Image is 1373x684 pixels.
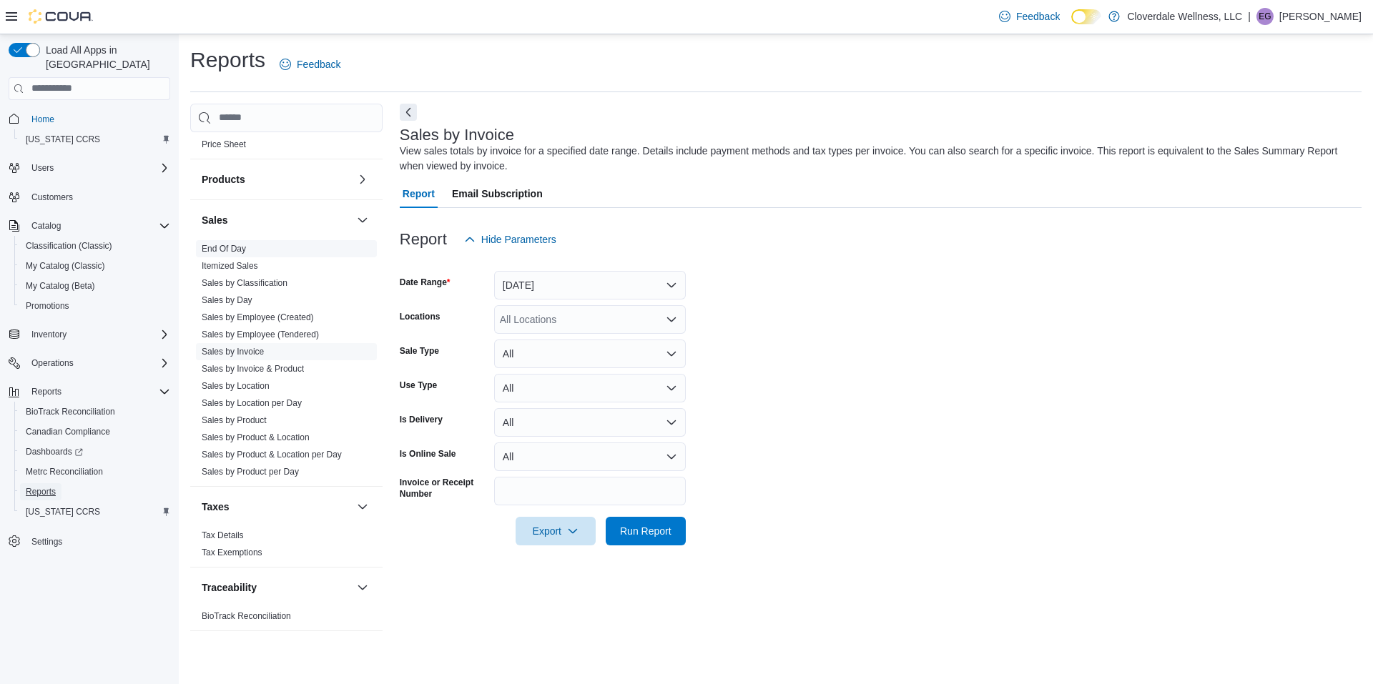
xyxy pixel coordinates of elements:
[516,517,596,545] button: Export
[26,383,170,400] span: Reports
[3,109,176,129] button: Home
[20,403,170,420] span: BioTrack Reconciliation
[202,611,291,621] a: BioTrack Reconciliation
[31,162,54,174] span: Users
[20,503,106,520] a: [US_STATE] CCRS
[400,477,488,500] label: Invoice or Receipt Number
[26,240,112,252] span: Classification (Classic)
[202,139,246,150] span: Price Sheet
[400,104,417,121] button: Next
[202,213,228,227] h3: Sales
[202,346,264,357] span: Sales by Invoice
[26,406,115,417] span: BioTrack Reconciliation
[20,237,118,254] a: Classification (Classic)
[190,527,383,567] div: Taxes
[3,353,176,373] button: Operations
[1071,9,1101,24] input: Dark Mode
[190,240,383,486] div: Sales
[1256,8,1274,25] div: Eleanor Gomez
[202,547,262,558] span: Tax Exemptions
[20,443,89,460] a: Dashboards
[202,415,267,426] span: Sales by Product
[20,131,170,148] span: Washington CCRS
[202,580,351,595] button: Traceability
[14,502,176,522] button: [US_STATE] CCRS
[202,432,310,442] a: Sales by Product & Location
[14,276,176,296] button: My Catalog (Beta)
[14,129,176,149] button: [US_STATE] CCRS
[202,139,246,149] a: Price Sheet
[20,403,121,420] a: BioTrack Reconciliation
[26,326,72,343] button: Inventory
[202,277,287,289] span: Sales by Classification
[20,297,170,314] span: Promotions
[274,50,346,79] a: Feedback
[494,442,686,471] button: All
[20,423,170,440] span: Canadian Compliance
[202,580,257,595] h3: Traceability
[26,532,170,550] span: Settings
[202,312,314,322] a: Sales by Employee (Created)
[190,608,383,630] div: Traceability
[20,483,170,500] span: Reports
[1071,24,1072,25] span: Dark Mode
[20,423,116,440] a: Canadian Compliance
[1279,8,1362,25] p: [PERSON_NAME]
[297,57,340,71] span: Feedback
[26,383,67,400] button: Reports
[3,158,176,178] button: Users
[26,326,170,343] span: Inventory
[400,144,1354,174] div: View sales totals by invoice for a specified date range. Details include payment methods and tax ...
[31,220,61,232] span: Catalog
[1248,8,1251,25] p: |
[400,380,437,391] label: Use Type
[202,610,291,622] span: BioTrack Reconciliation
[202,294,252,306] span: Sales by Day
[202,449,342,460] span: Sales by Product & Location per Day
[202,312,314,323] span: Sales by Employee (Created)
[20,131,106,148] a: [US_STATE] CCRS
[20,277,101,294] a: My Catalog (Beta)
[202,295,252,305] a: Sales by Day
[29,9,93,24] img: Cova
[202,278,287,288] a: Sales by Classification
[620,524,671,538] span: Run Report
[1127,8,1242,25] p: Cloverdale Wellness, LLC
[31,329,67,340] span: Inventory
[202,466,299,477] span: Sales by Product per Day
[3,187,176,207] button: Customers
[202,347,264,357] a: Sales by Invoice
[20,443,170,460] span: Dashboards
[202,261,258,271] a: Itemized Sales
[14,462,176,482] button: Metrc Reconciliation
[403,179,435,208] span: Report
[31,114,54,125] span: Home
[26,111,60,128] a: Home
[202,381,270,391] a: Sales by Location
[31,536,62,547] span: Settings
[20,463,170,480] span: Metrc Reconciliation
[202,329,319,340] span: Sales by Employee (Tendered)
[354,579,371,596] button: Traceability
[202,213,351,227] button: Sales
[400,448,456,460] label: Is Online Sale
[202,397,302,409] span: Sales by Location per Day
[26,280,95,292] span: My Catalog (Beta)
[20,257,170,274] span: My Catalog (Classic)
[202,530,244,540] a: Tax Details
[14,296,176,316] button: Promotions
[202,364,304,374] a: Sales by Invoice & Product
[400,277,451,288] label: Date Range
[400,311,441,322] label: Locations
[20,237,170,254] span: Classification (Classic)
[666,314,677,325] button: Open list of options
[31,357,74,369] span: Operations
[14,422,176,442] button: Canadian Compliance
[26,260,105,272] span: My Catalog (Classic)
[26,506,100,517] span: [US_STATE] CCRS
[190,136,383,159] div: Pricing
[1259,8,1271,25] span: EG
[26,533,68,550] a: Settings
[202,432,310,443] span: Sales by Product & Location
[524,517,587,545] span: Export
